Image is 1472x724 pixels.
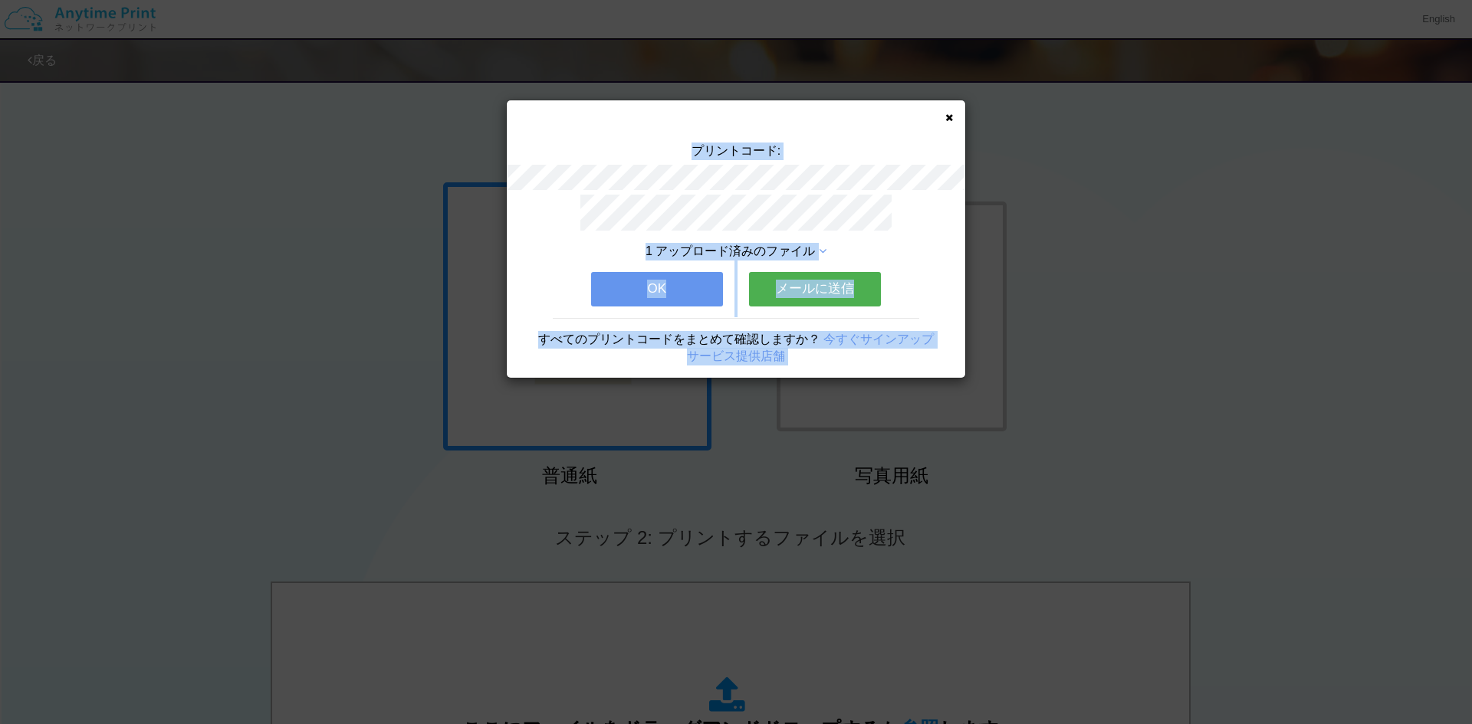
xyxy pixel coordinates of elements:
span: プリントコード: [692,144,780,157]
span: 1 アップロード済みのファイル [646,244,815,257]
span: すべてのプリントコードをまとめて確認しますか？ [538,333,820,346]
button: OK [591,272,723,306]
a: サービス提供店舗 [687,349,785,362]
a: 今すぐサインアップ [823,333,934,346]
button: メールに送信 [749,272,881,306]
